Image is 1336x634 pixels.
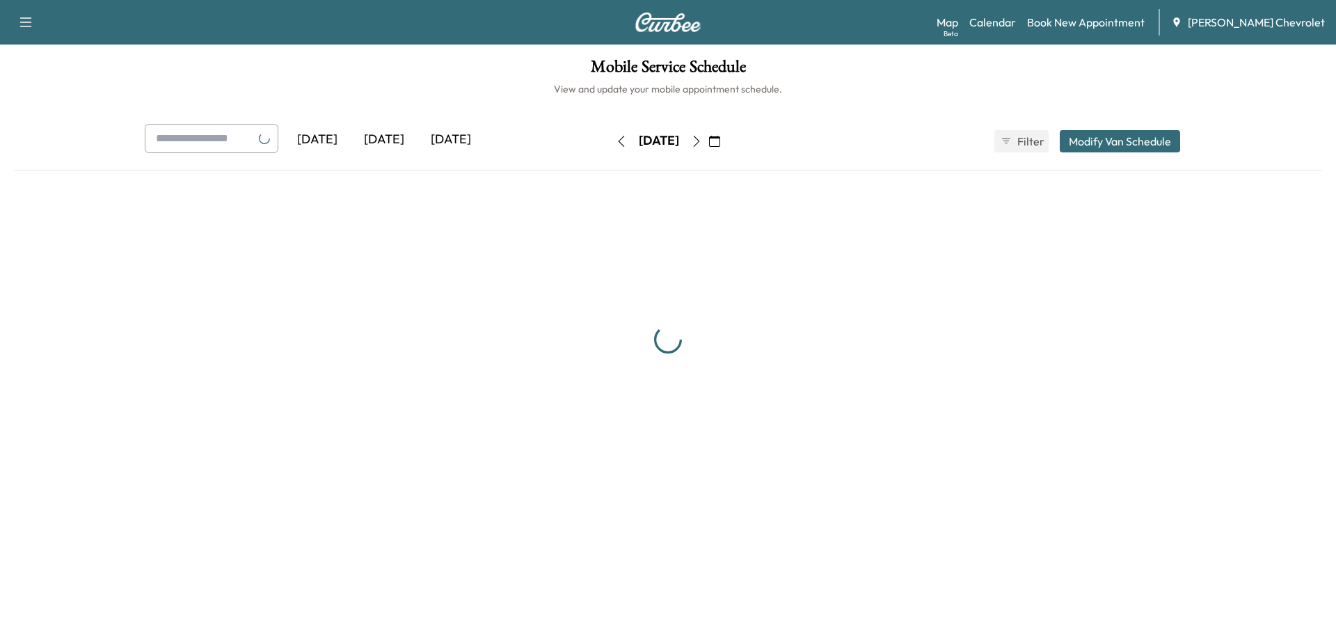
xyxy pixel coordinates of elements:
[1188,14,1325,31] span: [PERSON_NAME] Chevrolet
[944,29,958,39] div: Beta
[1060,130,1180,152] button: Modify Van Schedule
[14,82,1322,96] h6: View and update your mobile appointment schedule.
[14,58,1322,82] h1: Mobile Service Schedule
[969,14,1016,31] a: Calendar
[1027,14,1145,31] a: Book New Appointment
[994,130,1049,152] button: Filter
[639,132,679,150] div: [DATE]
[937,14,958,31] a: MapBeta
[351,124,417,156] div: [DATE]
[284,124,351,156] div: [DATE]
[417,124,484,156] div: [DATE]
[1017,133,1042,150] span: Filter
[635,13,701,32] img: Curbee Logo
